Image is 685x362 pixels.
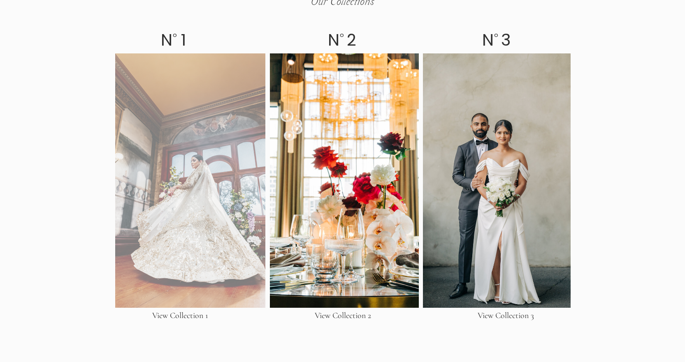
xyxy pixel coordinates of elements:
h2: 3 [497,32,515,50]
h2: 1 [174,32,192,50]
p: o [494,32,502,42]
h2: N [325,32,343,50]
h2: N [479,32,497,50]
h3: View Collection 1 [130,311,230,324]
h2: 2 [343,32,360,50]
h2: N [158,32,176,50]
p: o [340,32,347,42]
a: View Collection 2 [297,311,389,324]
h3: View Collection 3 [469,311,543,324]
p: o [173,32,180,42]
